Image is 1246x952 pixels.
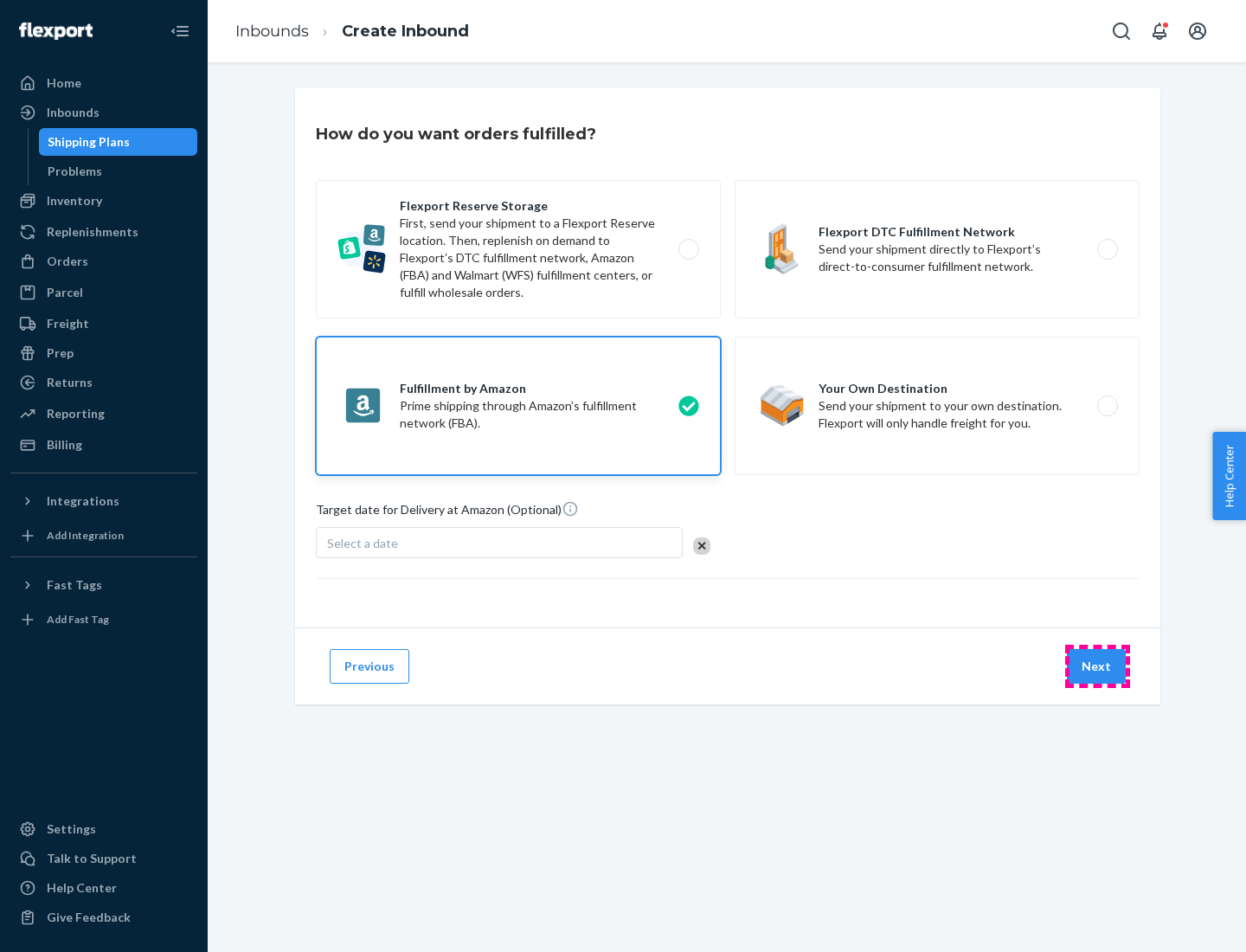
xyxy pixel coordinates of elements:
[47,879,117,897] div: Help Center
[48,133,130,151] div: Shipping Plans
[163,14,197,48] button: Close Navigation
[47,315,89,332] div: Freight
[330,649,409,684] button: Previous
[47,492,119,510] div: Integrations
[47,820,96,838] div: Settings
[10,400,197,428] a: Reporting
[47,192,102,209] div: Inventory
[19,23,93,40] img: Flexport logo
[10,522,197,550] a: Add Integration
[47,850,137,867] div: Talk to Support
[327,536,398,550] span: Select a date
[47,223,138,241] div: Replenishments
[1067,649,1126,684] button: Next
[10,279,197,306] a: Parcel
[10,815,197,843] a: Settings
[47,909,131,926] div: Give Feedback
[10,218,197,246] a: Replenishments
[10,845,197,872] a: Talk to Support
[316,123,596,145] h3: How do you want orders fulfilled?
[342,22,469,41] a: Create Inbound
[47,436,82,453] div: Billing
[1180,14,1215,48] button: Open account menu
[47,74,81,92] div: Home
[47,374,93,391] div: Returns
[39,158,198,185] a: Problems
[10,69,197,97] a: Home
[39,128,198,156] a: Shipping Plans
[47,576,102,594] div: Fast Tags
[10,431,197,459] a: Billing
[10,310,197,338] a: Freight
[47,284,83,301] div: Parcel
[222,6,483,57] ol: breadcrumbs
[47,528,124,543] div: Add Integration
[1212,432,1246,520] button: Help Center
[1104,14,1139,48] button: Open Search Box
[316,500,579,525] span: Target date for Delivery at Amazon (Optional)
[1142,14,1177,48] button: Open notifications
[47,612,109,627] div: Add Fast Tag
[47,344,74,362] div: Prep
[10,369,197,396] a: Returns
[10,187,197,215] a: Inventory
[10,248,197,275] a: Orders
[10,606,197,634] a: Add Fast Tag
[47,104,100,121] div: Inbounds
[47,253,88,270] div: Orders
[48,163,102,180] div: Problems
[10,874,197,902] a: Help Center
[10,571,197,599] button: Fast Tags
[10,487,197,515] button: Integrations
[10,99,197,126] a: Inbounds
[10,904,197,931] button: Give Feedback
[235,22,309,41] a: Inbounds
[47,405,105,422] div: Reporting
[10,339,197,367] a: Prep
